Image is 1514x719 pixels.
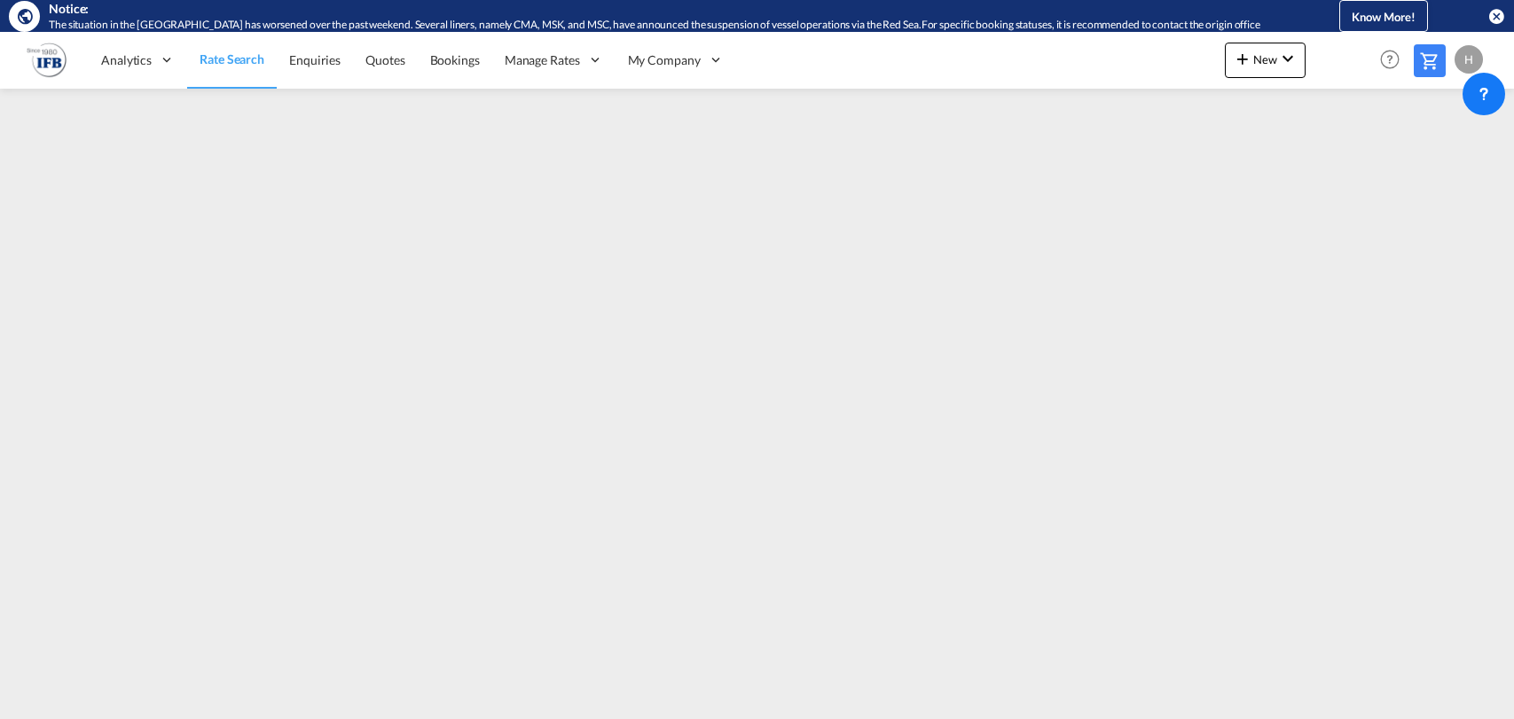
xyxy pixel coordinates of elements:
span: Rate Search [200,51,264,66]
span: Analytics [101,51,152,69]
md-icon: icon-chevron-down [1277,48,1298,69]
span: Know More! [1352,10,1416,24]
md-icon: icon-plus 400-fg [1232,48,1253,69]
div: H [1455,45,1483,74]
span: Manage Rates [505,51,580,69]
button: icon-plus 400-fgNewicon-chevron-down [1225,43,1306,78]
span: Quotes [365,52,404,67]
a: Enquiries [277,31,353,89]
div: Manage Rates [492,31,616,89]
div: My Company [616,31,736,89]
a: Quotes [353,31,417,89]
div: The situation in the Red Sea has worsened over the past weekend. Several liners, namely CMA, MSK,... [49,18,1281,33]
span: My Company [628,51,701,69]
div: Analytics [89,31,187,89]
span: Help [1375,44,1405,74]
span: Enquiries [289,52,341,67]
a: Rate Search [187,31,277,89]
a: Bookings [418,31,492,89]
span: New [1232,52,1298,66]
button: icon-close-circle [1487,7,1505,25]
md-icon: icon-earth [16,7,34,25]
div: Help [1375,44,1414,76]
span: Bookings [430,52,480,67]
img: b628ab10256c11eeb52753acbc15d091.png [27,40,67,80]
